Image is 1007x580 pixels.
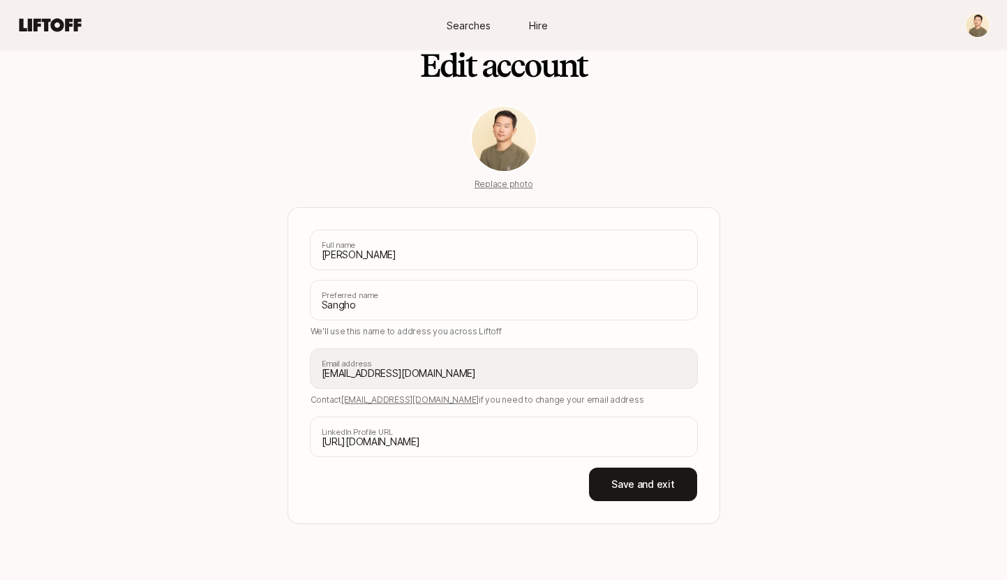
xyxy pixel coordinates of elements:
img: Sangho Eum [966,13,990,37]
span: Hire [529,18,548,33]
button: Sangho Eum [965,13,990,38]
h2: Edit account [420,48,587,83]
img: fa87ef04_e8db_44a4_b28d_e280d27aa21b.jpg [472,107,536,171]
span: Searches [447,18,491,33]
a: Hire [504,13,574,38]
p: We'll use this name to address you across Liftoff [311,325,697,338]
span: [EMAIL_ADDRESS][DOMAIN_NAME] [341,394,479,405]
button: Save and exit [589,468,696,501]
a: Searches [434,13,504,38]
p: Contact if you need to change your email address [311,394,697,406]
p: Replace photo [475,178,533,191]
